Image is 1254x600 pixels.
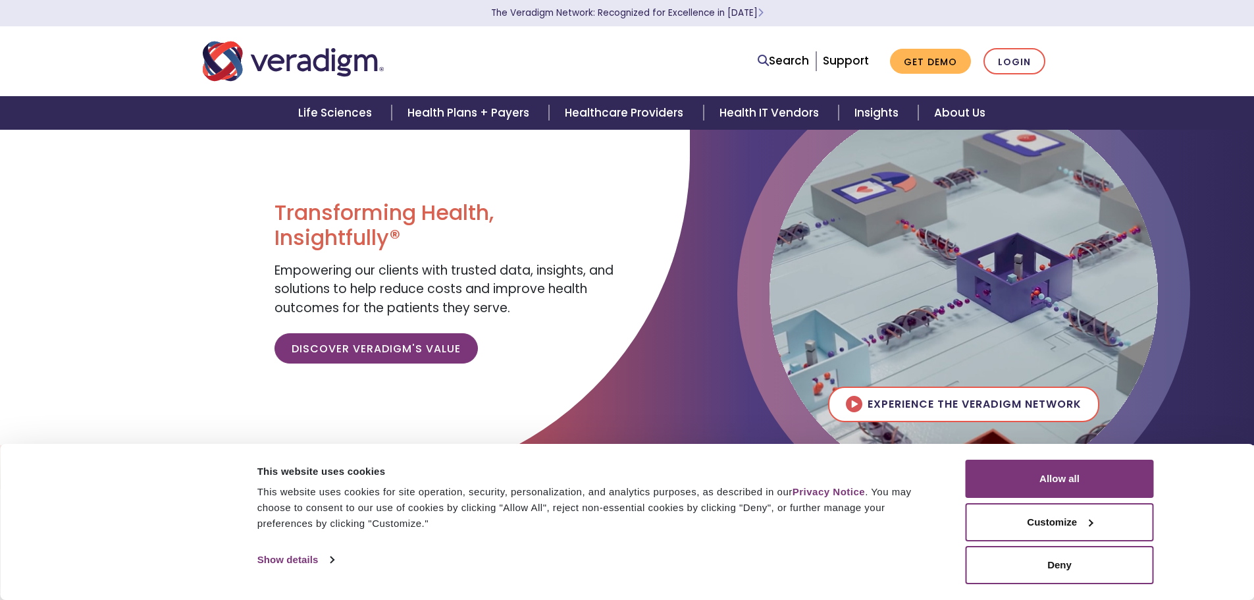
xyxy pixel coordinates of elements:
button: Deny [966,546,1154,584]
a: Health IT Vendors [704,96,839,130]
span: Empowering our clients with trusted data, insights, and solutions to help reduce costs and improv... [274,261,614,317]
img: Veradigm logo [203,40,384,83]
div: This website uses cookies for site operation, security, personalization, and analytics purposes, ... [257,484,936,532]
a: Life Sciences [282,96,392,130]
a: About Us [918,96,1001,130]
h1: Transforming Health, Insightfully® [274,200,617,251]
a: Get Demo [890,49,971,74]
button: Allow all [966,460,1154,498]
button: Customize [966,503,1154,541]
a: Healthcare Providers [549,96,703,130]
a: Discover Veradigm's Value [274,333,478,364]
div: This website uses cookies [257,464,936,479]
a: Search [758,52,809,70]
a: Health Plans + Payers [392,96,549,130]
a: Login [983,48,1045,75]
a: Support [823,53,869,68]
span: Learn More [758,7,764,19]
a: Privacy Notice [793,486,865,497]
a: Insights [839,96,918,130]
a: The Veradigm Network: Recognized for Excellence in [DATE]Learn More [491,7,764,19]
a: Show details [257,550,334,570]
